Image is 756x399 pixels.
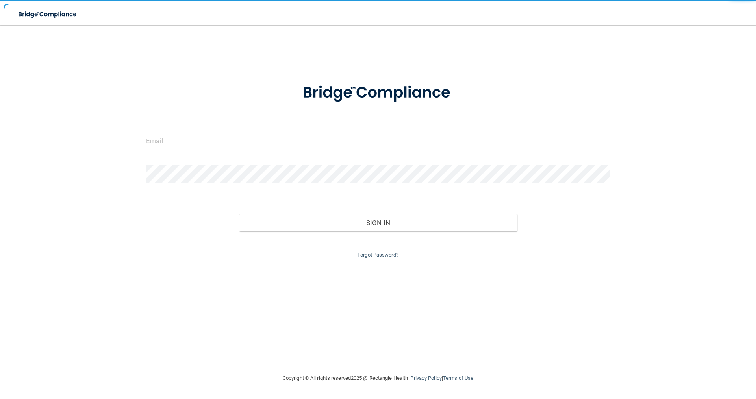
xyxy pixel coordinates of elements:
[443,375,473,381] a: Terms of Use
[234,366,522,391] div: Copyright © All rights reserved 2025 @ Rectangle Health | |
[410,375,441,381] a: Privacy Policy
[146,132,610,150] input: Email
[12,6,84,22] img: bridge_compliance_login_screen.278c3ca4.svg
[239,214,517,231] button: Sign In
[358,252,398,258] a: Forgot Password?
[286,72,470,113] img: bridge_compliance_login_screen.278c3ca4.svg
